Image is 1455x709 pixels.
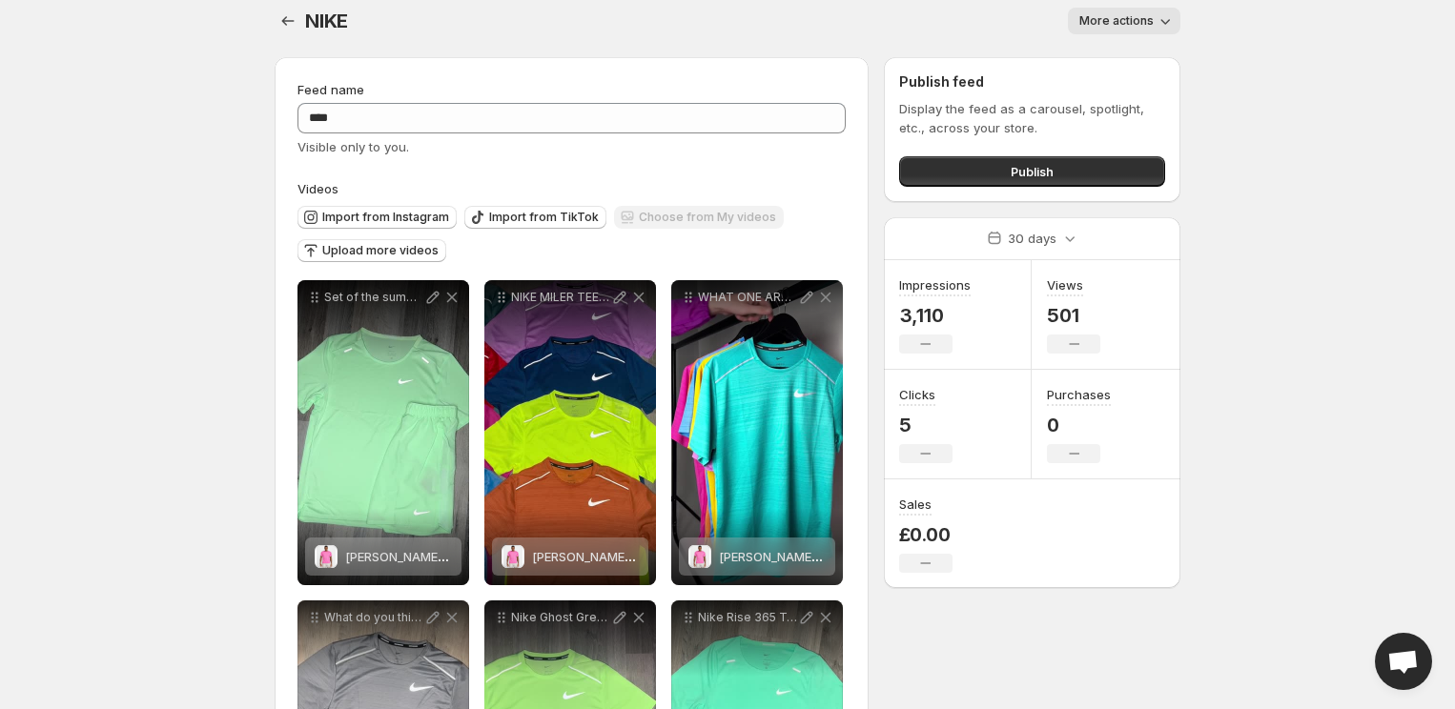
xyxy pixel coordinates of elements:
span: NIKE [305,10,348,32]
button: Import from Instagram [297,206,457,229]
p: Nike Ghost Green Miler Set Nike Miler Tee paired with Challenger Running Division Shorts [511,610,610,625]
span: Feed name [297,82,364,97]
div: Set of the summer The Rise 365 Challenger Vapour Green set has just restocked on our website Shop... [297,280,469,585]
span: Videos [297,181,338,196]
span: Visible only to you. [297,139,409,154]
div: WHAT ONE ARE YOU PICKING Nike Miler Tees are by far our best selling item What one is your favour... [671,280,843,585]
h2: Publish feed [899,72,1165,91]
h3: Purchases [1047,385,1111,404]
span: More actions [1079,13,1154,29]
h3: Impressions [899,275,971,294]
h3: Sales [899,495,932,514]
p: 30 days [1008,229,1056,248]
div: NIKE MILER TEE SEASON IS APPROACHING We have over 20 colours available on our website what colour... [484,280,656,585]
p: £0.00 [899,523,953,546]
p: 5 [899,414,953,436]
h3: Views [1047,275,1083,294]
span: Import from Instagram [322,210,449,225]
button: Publish [899,156,1165,187]
p: 3,110 [899,304,971,327]
p: WHAT ONE ARE YOU PICKING Nike Miler Tees are by far our best selling item What one is your favour... [698,290,797,305]
button: Settings [275,8,301,34]
p: Set of the summer The Rise 365 Challenger Vapour Green set has just restocked on our website Shop... [324,290,423,305]
span: Upload more videos [322,243,439,258]
span: [PERSON_NAME] RUNNING SET TSHIRT+SHORT [719,549,997,564]
a: Open chat [1375,633,1432,690]
span: [PERSON_NAME] RUNNING SET TSHIRT+SHORT [532,549,810,564]
h3: Clicks [899,385,935,404]
p: Display the feed as a carousel, spotlight, etc., across your store. [899,99,1165,137]
p: 501 [1047,304,1100,327]
span: Publish [1011,162,1054,181]
button: Import from TikTok [464,206,606,229]
button: More actions [1068,8,1180,34]
span: [PERSON_NAME] RUNNING SET TSHIRT+SHORT [345,549,624,564]
p: What do you think of this Nike Set Nike Air Max 95 Grey Jewel Swoosh Nike Miler Tee Stone Grey Ni... [324,610,423,625]
button: Upload more videos [297,239,446,262]
span: Import from TikTok [489,210,599,225]
p: Nike Rise 365 Tee Light Menta What set is your favourite 1 - Nike Air Max 95 Hyper Turquoise 2 - ... [698,610,797,625]
p: 0 [1047,414,1111,436]
p: NIKE MILER TEE SEASON IS APPROACHING We have over 20 colours available on our website what colour... [511,290,610,305]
